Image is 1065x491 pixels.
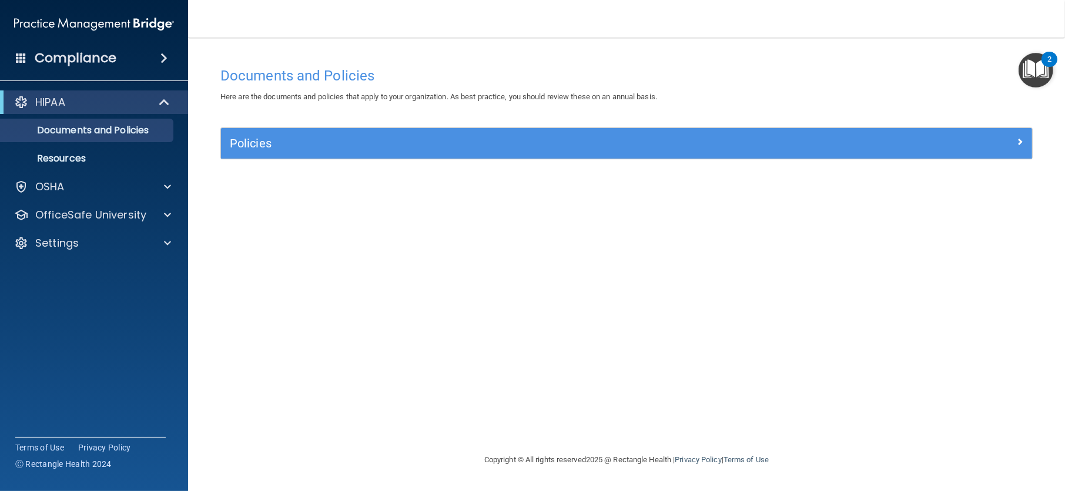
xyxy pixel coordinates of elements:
[14,180,171,194] a: OSHA
[8,153,168,164] p: Resources
[862,408,1051,455] iframe: Drift Widget Chat Controller
[35,208,146,222] p: OfficeSafe University
[15,458,112,470] span: Ⓒ Rectangle Health 2024
[724,455,769,464] a: Terms of Use
[14,95,170,109] a: HIPAA
[220,68,1033,83] h4: Documents and Policies
[14,208,171,222] a: OfficeSafe University
[220,92,657,101] span: Here are the documents and policies that apply to your organization. As best practice, you should...
[230,137,820,150] h5: Policies
[1019,53,1053,88] button: Open Resource Center, 2 new notifications
[78,442,131,453] a: Privacy Policy
[15,442,64,453] a: Terms of Use
[8,125,168,136] p: Documents and Policies
[35,50,116,66] h4: Compliance
[675,455,721,464] a: Privacy Policy
[35,95,65,109] p: HIPAA
[35,180,65,194] p: OSHA
[35,236,79,250] p: Settings
[14,236,171,250] a: Settings
[230,134,1023,153] a: Policies
[1047,59,1051,75] div: 2
[412,441,841,479] div: Copyright © All rights reserved 2025 @ Rectangle Health | |
[14,12,174,36] img: PMB logo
